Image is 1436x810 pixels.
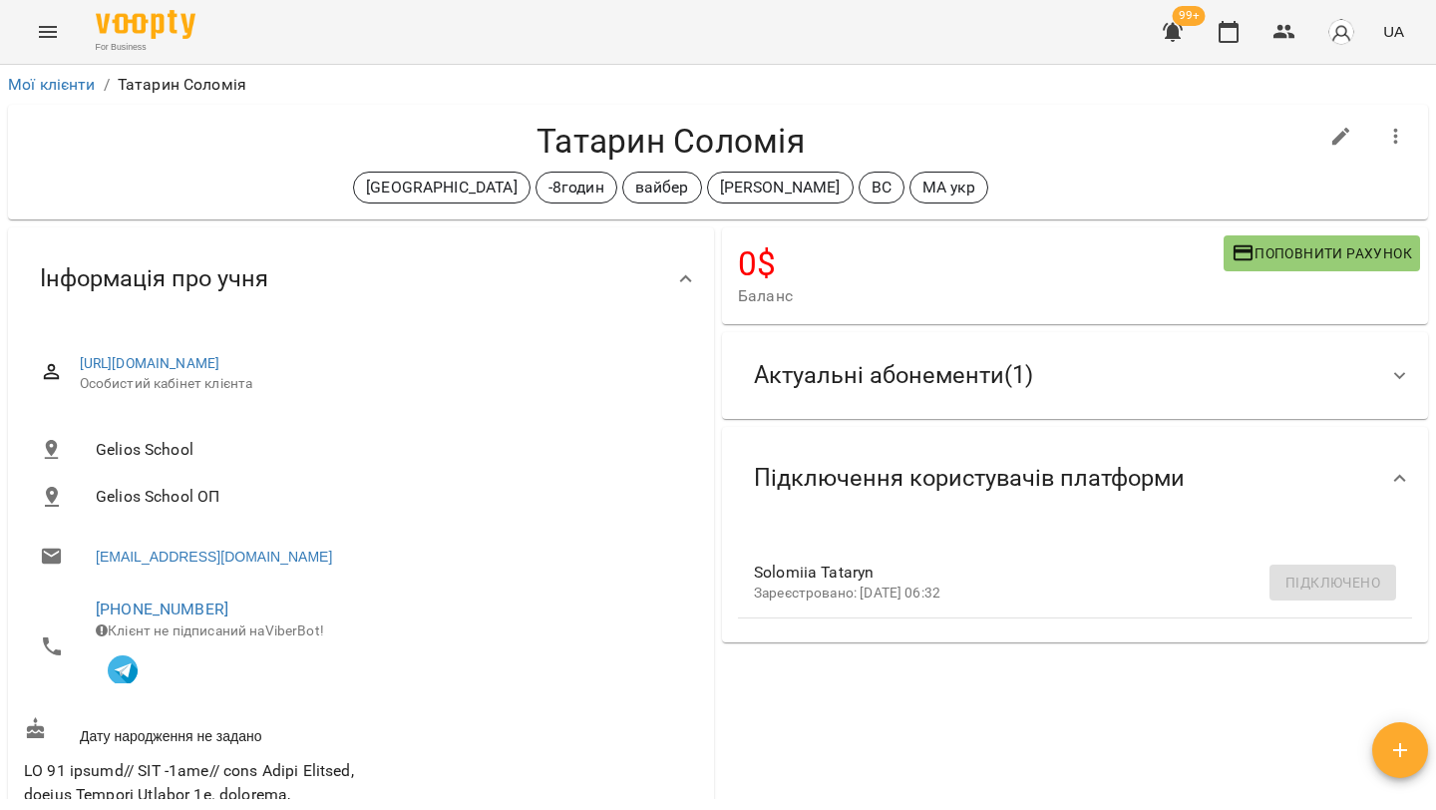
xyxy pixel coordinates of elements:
span: Gelios School [96,438,682,462]
span: Поповнити рахунок [1232,241,1412,265]
div: Підключення користувачів платформи [722,427,1428,530]
button: Поповнити рахунок [1224,235,1420,271]
p: МА укр [922,176,975,200]
a: Мої клієнти [8,75,96,94]
span: UA [1383,21,1404,42]
span: Клієнт не підписаний на ViberBot! [96,622,324,638]
span: Gelios School ОП [96,485,682,509]
div: [GEOGRAPHIC_DATA] [353,172,531,203]
div: Інформація про учня [8,227,714,330]
p: вайбер [635,176,689,200]
p: Зареєстровано: [DATE] 06:32 [754,584,1364,604]
div: МА укр [909,172,988,203]
h4: Татарин Соломія [24,121,1317,162]
div: вайбер [622,172,702,203]
span: Інформація про учня [40,263,268,294]
div: -8годин [536,172,617,203]
li: / [104,73,110,97]
p: [GEOGRAPHIC_DATA] [366,176,518,200]
div: Актуальні абонементи(1) [722,332,1428,419]
a: [URL][DOMAIN_NAME] [80,355,220,371]
span: Підключення користувачів платформи [754,463,1185,494]
a: [PHONE_NUMBER] [96,600,228,618]
p: -8годин [548,176,604,200]
span: For Business [96,41,195,54]
nav: breadcrumb [8,73,1428,97]
span: Solomiia Tataryn [754,561,1364,585]
p: [PERSON_NAME] [720,176,841,200]
div: ВС [859,172,904,203]
span: Баланс [738,284,1224,308]
p: Татарин Соломія [118,73,246,97]
img: avatar_s.png [1327,18,1355,46]
div: [PERSON_NAME] [707,172,854,203]
p: ВС [872,176,892,200]
span: Особистий кабінет клієнта [80,374,682,394]
button: UA [1375,13,1412,50]
img: Telegram [108,655,138,685]
button: Menu [24,8,72,56]
div: Дату народження не задано [20,713,361,750]
h4: 0 $ [738,243,1224,284]
span: 99+ [1173,6,1206,26]
span: Актуальні абонементи ( 1 ) [754,360,1033,391]
img: Voopty Logo [96,10,195,39]
a: [EMAIL_ADDRESS][DOMAIN_NAME] [96,547,332,567]
button: Клієнт підписаний на VooptyBot [96,641,150,695]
